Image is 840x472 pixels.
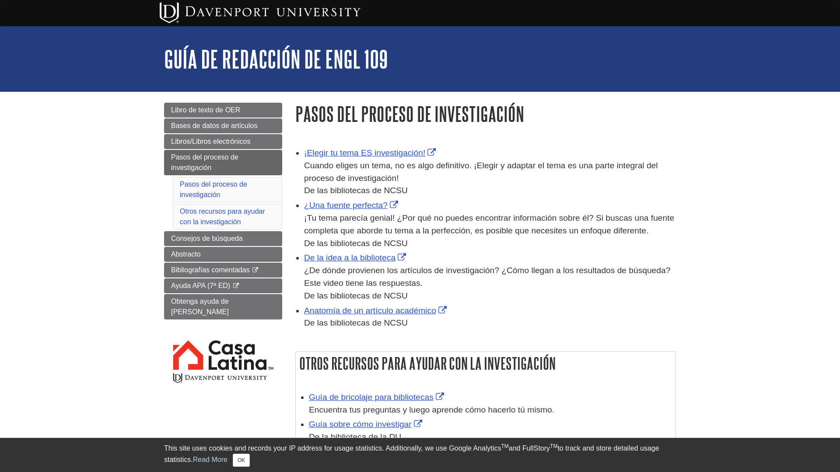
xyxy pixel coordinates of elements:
[164,263,282,278] a: Bibliografías comentadas
[164,134,282,149] a: Libros/Libros electrónicos
[164,103,282,399] div: Guide Page Menu
[295,103,676,125] h1: Pasos del proceso de investigación
[171,153,238,171] span: Pasos del proceso de investigación
[304,148,438,157] a: Link opens in new window
[233,454,250,467] button: Close
[171,122,257,129] span: Bases de datos de artículos
[164,231,282,246] a: Consejos de búsqueda
[164,278,282,293] a: Ayuda APA (7ª ED)
[309,431,671,444] div: De la biblioteca de la DU.
[171,235,243,242] span: Consejos de búsqueda
[180,208,265,226] a: Otros recursos para ayudar con la investigación
[304,306,449,315] a: Link opens in new window
[171,266,250,274] span: Bibliografías comentadas
[164,150,282,175] a: Pasos del proceso de investigación
[171,282,230,289] span: Ayuda APA (7ª ED)
[501,443,508,449] sup: TM
[252,267,259,273] i: This link opens in a new window
[164,443,676,467] div: This site uses cookies and records your IP address for usage statistics. Additionally, we use Goo...
[309,392,446,402] a: Link opens in new window
[304,264,676,302] div: ¿De dónde provienen los artículos de investigación? ¿Cómo llegan a los resultados de búsqueda? Es...
[180,180,247,198] a: Pasos del proceso de investigación
[232,283,240,289] i: This link opens in a new window
[304,317,676,330] div: De las bibliotecas de NCSU
[304,201,400,210] a: Link opens in new window
[160,2,360,23] img: Davenport University
[296,352,675,375] h2: Otros recursos para ayudar con la investigación
[193,456,227,463] a: Read More
[309,404,671,416] div: Encuentra tus preguntas y luego aprende cómo hacerlo tú mismo.
[164,247,282,262] a: Abstracto
[164,118,282,133] a: Bases de datos de artículos
[164,45,388,73] a: Guía de redacción de ENGL 109
[164,103,282,118] a: Libro de texto de OER
[171,298,229,316] span: Obtenga ayuda de [PERSON_NAME]
[304,160,676,197] div: Cuando eliges un tema, no es algo definitivo. ¡Elegir y adaptar el tema es una parte integral del...
[171,106,240,114] span: Libro de texto de OER
[171,250,201,258] span: Abstracto
[309,420,424,429] a: Link opens in new window
[550,443,557,449] sup: TM
[171,138,250,145] span: Libros/Libros electrónicos
[304,212,676,250] div: ¡Tu tema parecía genial! ¿Por qué no puedes encontrar información sobre él? Si buscas una fuente ...
[304,253,408,262] a: Link opens in new window
[164,294,282,319] a: Obtenga ayuda de [PERSON_NAME]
